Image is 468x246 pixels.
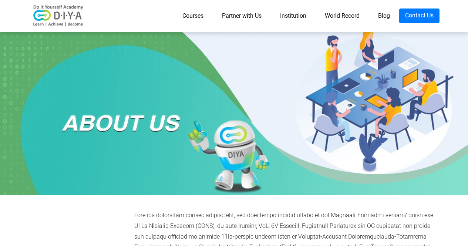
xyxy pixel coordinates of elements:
[29,5,88,27] img: logo-v2.png
[399,9,440,23] a: Contact Us
[213,9,271,23] a: Partner with Us
[271,9,316,23] a: Institution
[316,9,369,23] a: World Record
[173,9,213,23] a: Courses
[369,9,399,23] a: Blog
